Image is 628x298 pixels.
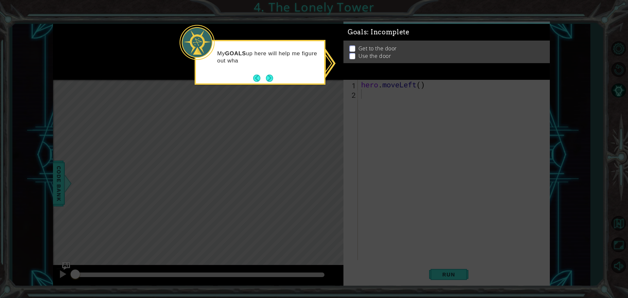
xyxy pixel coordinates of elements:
p: Get to the door [358,45,397,52]
span: Goals [348,28,410,36]
span: : Incomplete [367,28,409,36]
button: Back [253,75,266,82]
p: Use the door [358,52,391,60]
button: Next [266,75,273,82]
p: My up here will help me figure out wha [217,50,320,64]
strong: GOALS [225,50,246,57]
